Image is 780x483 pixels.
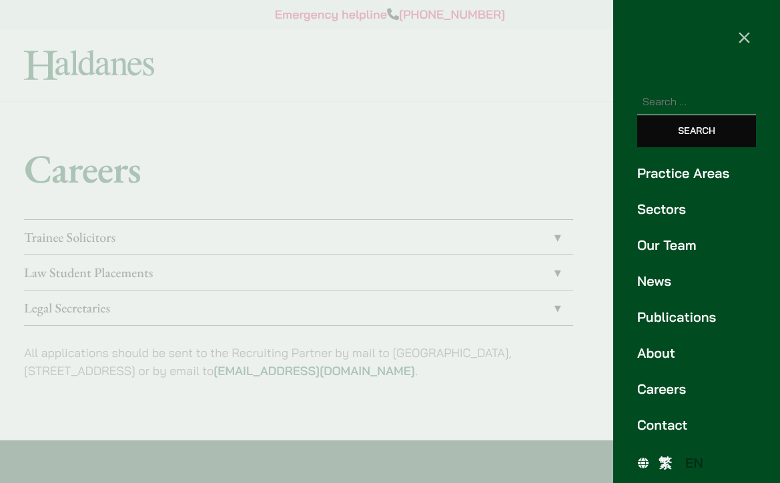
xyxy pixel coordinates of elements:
[637,271,756,291] a: News
[737,23,751,49] span: ×
[659,454,672,471] span: 繁
[637,199,756,219] a: Sectors
[637,415,756,435] a: Contact
[637,115,756,147] input: Search
[637,343,756,363] a: About
[637,307,756,327] a: Publications
[637,379,756,399] a: Careers
[637,163,756,183] a: Practice Areas
[679,452,710,474] a: EN
[685,454,703,471] span: EN
[652,452,679,474] a: 繁
[637,235,756,255] a: Our Team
